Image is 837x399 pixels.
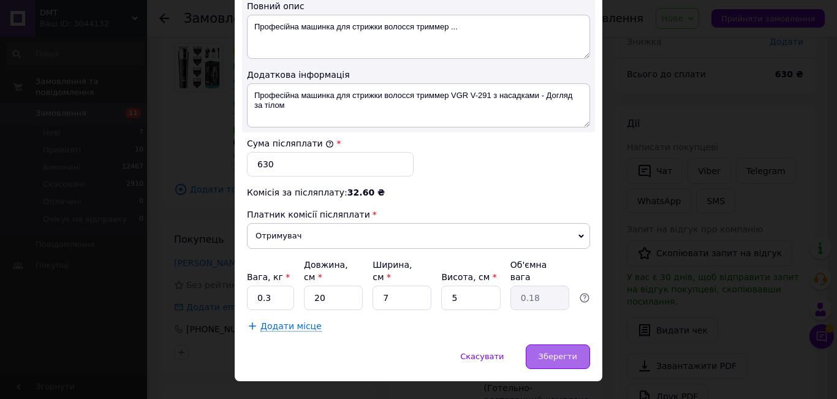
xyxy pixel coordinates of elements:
label: Висота, см [441,272,496,282]
span: Додати місце [260,321,322,332]
label: Довжина, см [304,260,348,282]
span: Зберегти [539,352,577,361]
label: Сума післяплати [247,139,334,148]
span: Скасувати [460,352,504,361]
span: 32.60 ₴ [347,188,385,197]
label: Вага, кг [247,272,290,282]
textarea: Професійна машинка для стрижки волосся триммер ... [247,15,590,59]
span: Платник комісії післяплати [247,210,370,219]
div: Комісія за післяплату: [247,186,590,199]
div: Об'ємна вага [510,259,569,283]
span: Отримувач [247,223,590,249]
label: Ширина, см [373,260,412,282]
textarea: Професійна машинка для стрижки волосся триммер VGR V-291 з насадками - Догляд за тілом [247,83,590,127]
div: Додаткова інформація [247,69,590,81]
